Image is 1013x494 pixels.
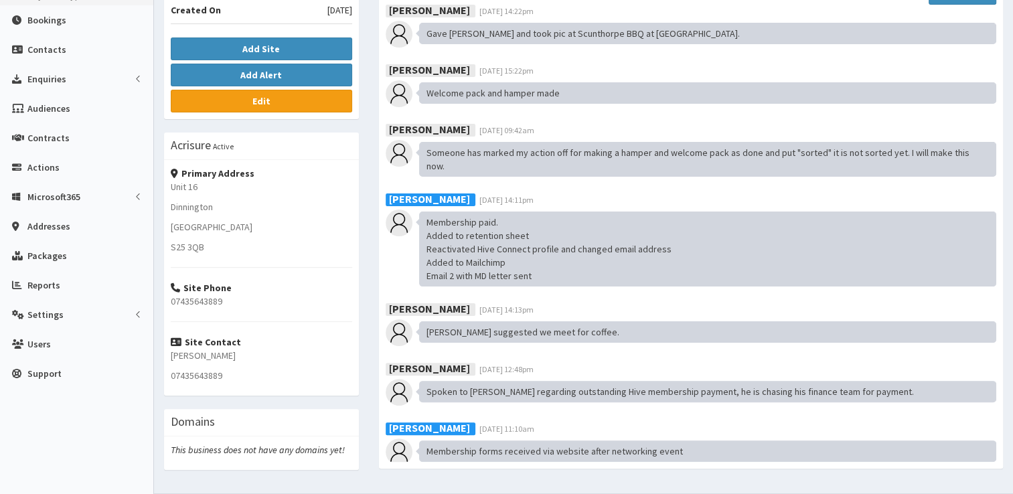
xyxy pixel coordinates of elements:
[171,282,232,294] strong: Site Phone
[479,6,534,16] span: [DATE] 14:22pm
[389,421,470,434] b: [PERSON_NAME]
[419,381,996,402] div: Spoken to [PERSON_NAME] regarding outstanding Hive membership payment, he is chasing his finance ...
[479,66,534,76] span: [DATE] 15:22pm
[27,279,60,291] span: Reports
[389,63,470,76] b: [PERSON_NAME]
[419,440,996,462] div: Membership forms received via website after networking event
[479,364,534,374] span: [DATE] 12:48pm
[27,102,70,114] span: Audiences
[327,3,352,17] span: [DATE]
[171,180,352,193] p: Unit 16
[27,73,66,85] span: Enquiries
[171,444,345,456] i: This business does not have any domains yet!
[171,200,352,214] p: Dinnington
[171,64,352,86] button: Add Alert
[27,132,70,144] span: Contracts
[389,192,470,205] b: [PERSON_NAME]
[389,3,470,17] b: [PERSON_NAME]
[213,141,234,151] small: Active
[171,90,352,112] a: Edit
[171,220,352,234] p: [GEOGRAPHIC_DATA]
[27,250,67,262] span: Packages
[479,424,534,434] span: [DATE] 11:10am
[171,295,352,308] p: 07435643889
[171,167,254,179] strong: Primary Address
[419,142,996,177] div: Someone has marked my action off for making a hamper and welcome pack as done and put "sorted" it...
[389,302,470,315] b: [PERSON_NAME]
[171,139,211,151] h3: Acrisure
[171,336,241,348] strong: Site Contact
[240,69,282,81] b: Add Alert
[171,4,221,16] b: Created On
[252,95,270,107] b: Edit
[171,240,352,254] p: S25 3QB
[479,125,534,135] span: [DATE] 09:42am
[27,220,70,232] span: Addresses
[27,338,51,350] span: Users
[419,82,996,104] div: Welcome pack and hamper made
[171,349,352,362] p: [PERSON_NAME]
[419,321,996,343] div: [PERSON_NAME] suggested we meet for coffee.
[419,212,996,286] div: Membership paid. Added to retention sheet Reactivated Hive Connect profile and changed email addr...
[419,23,996,44] div: Gave [PERSON_NAME] and took pic at Scunthorpe BBQ at [GEOGRAPHIC_DATA].
[27,367,62,380] span: Support
[27,191,80,203] span: Microsoft365
[389,122,470,136] b: [PERSON_NAME]
[242,43,280,55] b: Add Site
[479,195,534,205] span: [DATE] 14:11pm
[171,369,352,382] p: 07435643889
[27,161,60,173] span: Actions
[479,305,534,315] span: [DATE] 14:13pm
[27,309,64,321] span: Settings
[171,416,215,428] h3: Domains
[27,44,66,56] span: Contacts
[27,14,66,26] span: Bookings
[389,361,470,375] b: [PERSON_NAME]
